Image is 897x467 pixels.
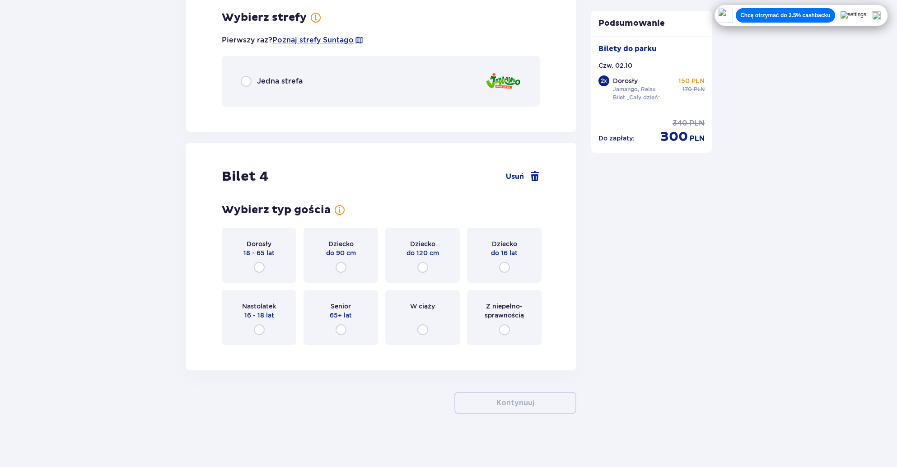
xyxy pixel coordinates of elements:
[330,311,352,320] p: 65+ lat
[491,248,518,257] p: do 16 lat
[613,93,660,102] p: Bilet „Cały dzień”
[690,134,705,144] p: PLN
[454,392,576,414] button: Kontynuuj
[682,85,692,93] p: 170
[475,302,533,320] p: Z niepełno­sprawnością
[506,172,524,182] span: Usuń
[328,239,354,248] p: Dziecko
[222,11,307,24] p: Wybierz strefy
[689,118,705,128] p: PLN
[496,398,534,408] p: Kontynuuj
[485,68,521,94] img: zone logo
[492,239,517,248] p: Dziecko
[678,76,705,85] p: 150 PLN
[598,134,635,143] p: Do zapłaty :
[613,76,638,85] p: Dorosły
[598,75,609,86] div: 2 x
[247,239,271,248] p: Dorosły
[331,302,351,311] p: Senior
[410,239,435,248] p: Dziecko
[660,128,688,145] p: 300
[243,248,275,257] p: 18 - 65 lat
[242,302,276,311] p: Nastolatek
[222,203,331,217] p: Wybierz typ gościa
[272,35,354,45] a: Poznaj strefy Suntago
[598,44,657,54] p: Bilety do parku
[673,118,687,128] p: 340
[222,168,269,185] p: Bilet 4
[222,35,364,45] p: Pierwszy raz?
[598,61,632,70] p: Czw. 02.10
[244,311,274,320] p: 16 - 18 lat
[410,302,435,311] p: W ciąży
[613,85,656,93] p: Jamango, Relax
[591,18,712,29] p: Podsumowanie
[694,85,705,93] p: PLN
[406,248,439,257] p: do 120 cm
[257,76,303,86] p: Jedna strefa
[326,248,356,257] p: do 90 cm
[506,171,540,182] a: Usuń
